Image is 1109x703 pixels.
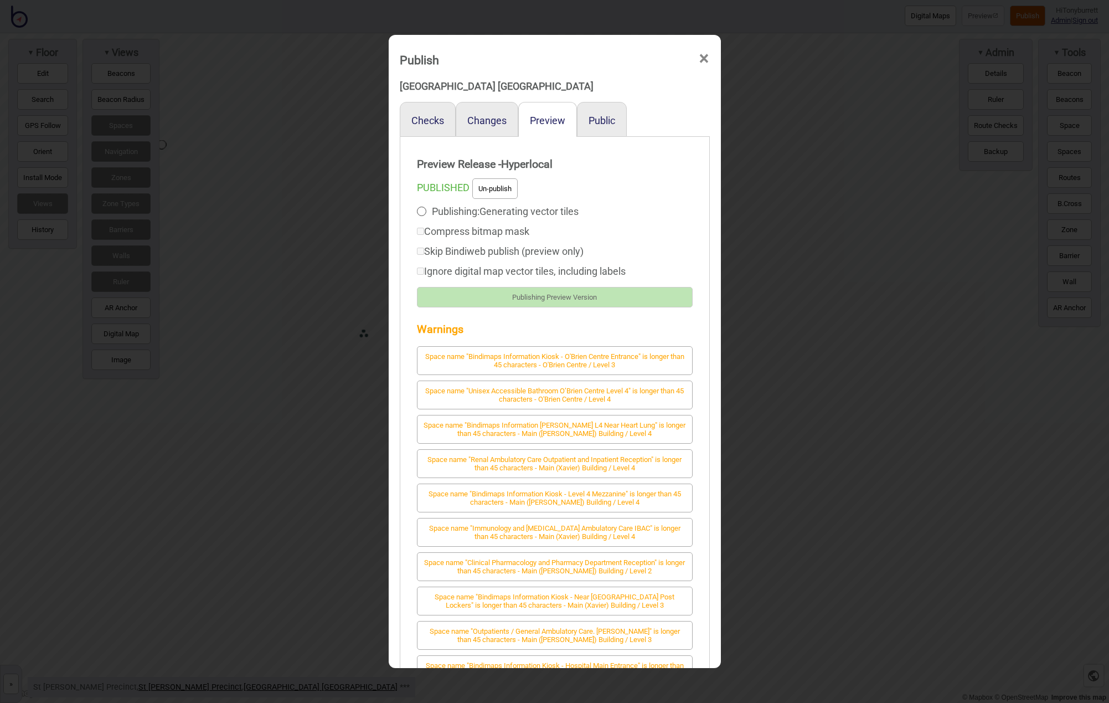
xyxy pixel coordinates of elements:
div: [GEOGRAPHIC_DATA] [GEOGRAPHIC_DATA] [400,76,710,96]
span: PUBLISHED [417,182,470,193]
button: Space name "Unisex Accessible Bathroom O’Brien Centre Level 4" is longer than 45 characters - O'B... [417,381,693,409]
label: Ignore digital map vector tiles, including labels [417,265,626,277]
button: Public [589,115,615,126]
button: Checks [411,115,444,126]
button: Space name "Bindimaps Information Kiosk - O'Brien Centre Entrance" is longer than 45 characters -... [417,346,693,375]
button: Space name "Bindimaps Information Kiosk - Level 4 Mezzanine" is longer than 45 characters - Main ... [417,484,693,512]
a: Space name "Unisex Accessible Bathroom O’Brien Centre Level 4" is longer than 45 characters - O'B... [417,392,693,404]
a: Space name "Bindimaps Information Kiosk - O'Brien Centre Entrance" is longer than 45 characters -... [417,358,693,370]
label: Compress bitmap mask [417,225,529,237]
span: Publishing: Generating vector tiles [432,202,579,222]
strong: Preview Release - Hyperlocal [417,153,693,176]
button: Space name "Clinical Pharmacology and Pharmacy Department Reception" is longer than 45 characters... [417,552,693,581]
button: Un-publish [472,178,518,199]
a: Space name "Bindimaps Information Kiosk - Level 4 Mezzanine" is longer than 45 characters - Main ... [417,495,693,507]
button: Changes [467,115,507,126]
strong: Warnings [417,319,693,341]
input: Ignore digital map vector tiles, including labels [417,268,424,275]
span: × [698,40,710,77]
a: Space name "Bindimaps Information Kiosk - Hospital Main Entrance" is longer than 45 characters - ... [417,667,693,679]
button: Space name "Outpatients / General Ambulatory Care. [PERSON_NAME]" is longer than 45 characters - ... [417,621,693,650]
button: Space name "Bindimaps Information Kiosk - Near [GEOGRAPHIC_DATA] Post Lockers" is longer than 45 ... [417,587,693,615]
a: Space name "Renal Ambulatory Care Outpatient and Inpatient Reception" is longer than 45 character... [417,461,693,473]
button: Space name "Bindimaps Information Kiosk - Hospital Main Entrance" is longer than 45 characters - ... [417,655,693,684]
button: Space name "Immunology and [MEDICAL_DATA] Ambulatory Care IBAC" is longer than 45 characters - Ma... [417,518,693,547]
button: Publishing Preview Version [417,287,693,307]
button: Space name "Bindimaps Information [PERSON_NAME] L4 Near Heart Lung" is longer than 45 characters ... [417,415,693,444]
a: Space name "Immunology and [MEDICAL_DATA] Ambulatory Care IBAC" is longer than 45 characters - Ma... [417,530,693,541]
a: Space name "Outpatients / General Ambulatory Care. [PERSON_NAME]" is longer than 45 characters - ... [417,633,693,644]
a: Space name "Bindimaps Information Kiosk - Near [GEOGRAPHIC_DATA] Post Lockers" is longer than 45 ... [417,598,693,610]
div: Publish [400,48,439,72]
label: Skip Bindiweb publish (preview only) [417,245,584,257]
input: Skip Bindiweb publish (preview only) [417,248,424,255]
input: Compress bitmap mask [417,228,424,235]
a: Space name "Bindimaps Information [PERSON_NAME] L4 Near Heart Lung" is longer than 45 characters ... [417,427,693,438]
a: Space name "Clinical Pharmacology and Pharmacy Department Reception" is longer than 45 characters... [417,564,693,576]
button: Preview [530,115,565,126]
button: Space name "Renal Ambulatory Care Outpatient and Inpatient Reception" is longer than 45 character... [417,449,693,478]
